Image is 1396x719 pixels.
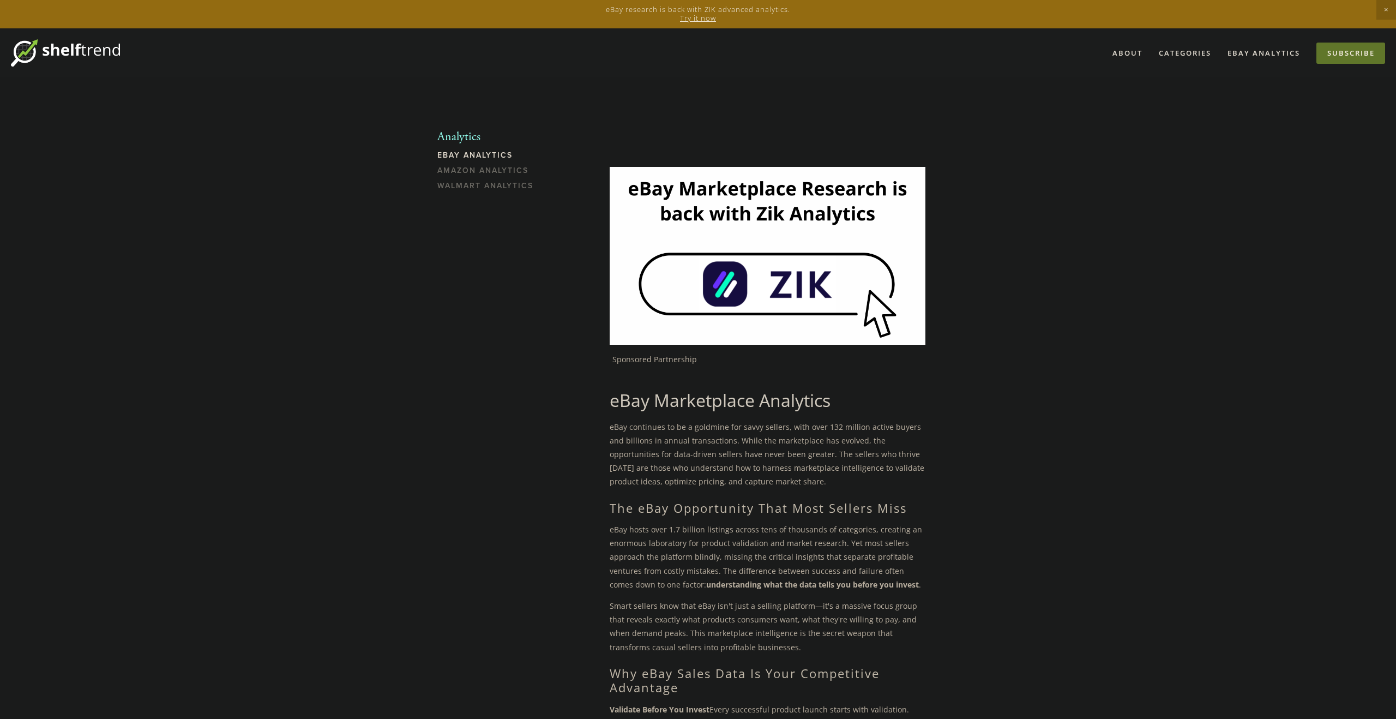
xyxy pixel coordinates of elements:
[610,704,709,715] strong: Validate Before You Invest
[437,130,541,144] li: Analytics
[610,501,925,515] h2: The eBay Opportunity That Most Sellers Miss
[437,181,541,196] a: Walmart Analytics
[610,599,925,654] p: Smart sellers know that eBay isn't just a selling platform—it's a massive focus group that reveal...
[680,13,716,23] a: Try it now
[610,390,925,411] h1: eBay Marketplace Analytics
[612,355,925,364] p: Sponsored Partnership
[610,167,925,344] img: Zik Analytics Sponsored Ad
[1105,44,1150,62] a: About
[437,151,541,166] a: eBay Analytics
[706,579,919,590] strong: understanding what the data tells you before you invest
[1220,44,1307,62] a: eBay Analytics
[11,39,120,67] img: ShelfTrend
[437,166,541,181] a: Amazon Analytics
[610,666,925,695] h2: Why eBay Sales Data Is Your Competitive Advantage
[610,523,925,591] p: eBay hosts over 1.7 billion listings across tens of thousands of categories, creating an enormous...
[1316,43,1385,64] a: Subscribe
[1152,44,1218,62] div: Categories
[610,420,925,489] p: eBay continues to be a goldmine for savvy sellers, with over 132 million active buyers and billio...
